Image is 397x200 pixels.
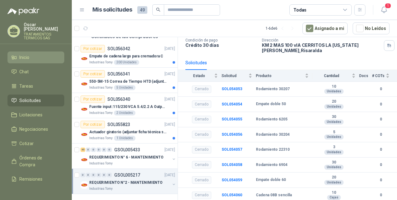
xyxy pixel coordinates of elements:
span: Producto [256,74,304,78]
a: Inicio [7,51,64,63]
a: Negociaciones [7,123,64,135]
div: 0 [102,148,106,152]
b: 30 [312,115,355,120]
div: 0 [107,173,112,177]
div: Por cotizar [81,45,105,52]
b: Rodamiento 6904 [256,163,287,168]
b: Rodamiento 30204 [256,132,290,137]
b: 10 [312,84,355,89]
div: Por cotizar [81,70,105,78]
div: Unidades [324,120,344,124]
p: REQUERIMIENTO N°2 - MANTENIMIENTO [89,180,163,186]
div: 0 [96,148,101,152]
div: Cerrado [192,131,211,138]
span: Remisiones [19,176,42,183]
div: Por cotizar [81,121,105,128]
div: Cerrado [192,85,211,93]
b: Rodamiento 6205 [256,117,287,122]
p: SOL056341 [107,72,130,76]
span: Inicio [19,54,29,61]
p: Industrias Tomy [89,136,113,141]
div: Unidades [324,180,344,185]
b: SOL054059 [222,178,242,182]
div: 0 [91,148,96,152]
p: Empate de cadena largo para cremadora C [89,53,163,59]
b: 0 [372,116,390,122]
th: # COTs [372,70,397,81]
p: SOL056340 [107,97,130,101]
span: Tareas [19,83,33,90]
div: 5 Unidades [114,85,135,90]
span: Solicitudes [19,97,41,104]
b: SOL054056 [222,132,242,137]
p: Industrias Tomy [89,110,113,115]
a: Tareas [7,80,64,92]
div: 0 [81,173,85,177]
p: 550-5M-15 Correa de Tiempo HTD (adjuntar ficha y /o imagenes) [89,79,167,85]
span: Estado [185,74,213,78]
a: Solicitudes [7,95,64,106]
p: TRATAMIENTOS TERMICOS SAS [24,32,64,40]
b: SOL054058 [222,163,242,167]
th: Estado [178,70,222,81]
p: Actuador giratorio (adjuntar ficha técnica si es diferente a festo) [89,129,167,135]
div: Cerrado [192,116,211,123]
p: [DATE] [164,71,175,77]
b: 20 [312,175,355,180]
div: 1 - 6 de 6 [266,23,297,33]
p: [DATE] [164,172,175,178]
th: Docs [359,70,372,81]
div: Por cotizar [81,95,105,103]
h1: Mis solicitudes [92,5,132,14]
div: Cerrado [192,100,211,108]
p: SOL055823 [107,122,130,127]
span: 1 [385,3,391,9]
div: Unidades [324,89,344,94]
a: Licitaciones [7,109,64,121]
p: Oscar [PERSON_NAME] [24,22,64,31]
b: 0 [372,177,390,183]
div: Cerrado [192,176,211,184]
a: Órdenes de Compra [7,152,64,171]
div: Unidades [324,104,344,109]
p: Fuente input :115/230 VCA 5.4/2.2 A Output: 24 VDC 10 A 47-63 Hz [89,104,167,110]
div: 0 [86,173,91,177]
a: 45 0 0 0 0 0 GSOL005433[DATE] Company LogoREQUERIMIENTO N° 6 - MANTENIMIENTOIndustrias Tomy [81,146,176,166]
img: Logo peakr [7,7,39,15]
b: 0 [372,147,390,153]
span: search [156,7,160,12]
span: Cantidad [312,74,350,78]
a: SOL054057 [222,147,242,152]
div: Unidades [324,134,344,139]
div: 200 Unidades [114,60,139,65]
p: Crédito 30 días [185,42,257,48]
b: 20 [312,99,355,104]
a: Cotizar [7,138,64,149]
a: SOL054054 [222,102,242,106]
div: Unidades [324,165,344,170]
span: Licitaciones [19,111,42,118]
b: Cadena 08B sencilla [256,193,292,198]
button: 1 [378,4,390,16]
img: Company Logo [81,181,88,189]
div: 45 [81,148,85,152]
th: Cantidad [312,70,359,81]
p: GSOL005217 [114,173,140,177]
button: No Leídos [353,22,390,34]
b: Empate doble 60 [256,178,286,183]
p: [DATE] [164,147,175,153]
div: 0 [91,173,96,177]
b: 30 [312,160,355,165]
p: Industrias Tomy [89,85,113,90]
div: Cerrado [192,146,211,154]
a: Remisiones [7,173,64,185]
div: Todas [293,7,306,13]
span: Cotizar [19,140,34,147]
span: 49 [137,6,147,14]
b: 0 [372,162,390,168]
div: Cerrado [192,192,211,199]
img: Company Logo [81,80,88,88]
b: 0 [372,86,390,92]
